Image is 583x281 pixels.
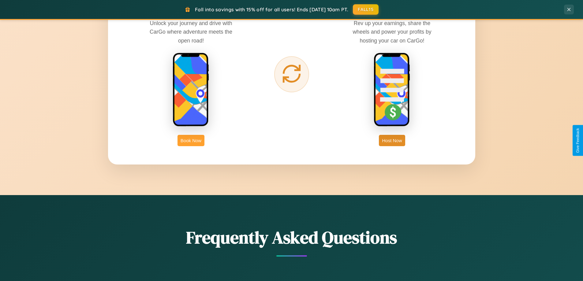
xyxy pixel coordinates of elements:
p: Unlock your journey and drive with CarGo where adventure meets the open road! [145,19,237,45]
img: rent phone [173,53,209,127]
div: Give Feedback [576,128,580,153]
button: Host Now [379,135,405,146]
img: host phone [374,53,410,127]
h2: Frequently Asked Questions [108,226,475,249]
button: FALL15 [353,4,379,15]
span: Fall into savings with 15% off for all users! Ends [DATE] 10am PT. [195,6,348,13]
p: Rev up your earnings, share the wheels and power your profits by hosting your car on CarGo! [346,19,438,45]
button: Book Now [178,135,204,146]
